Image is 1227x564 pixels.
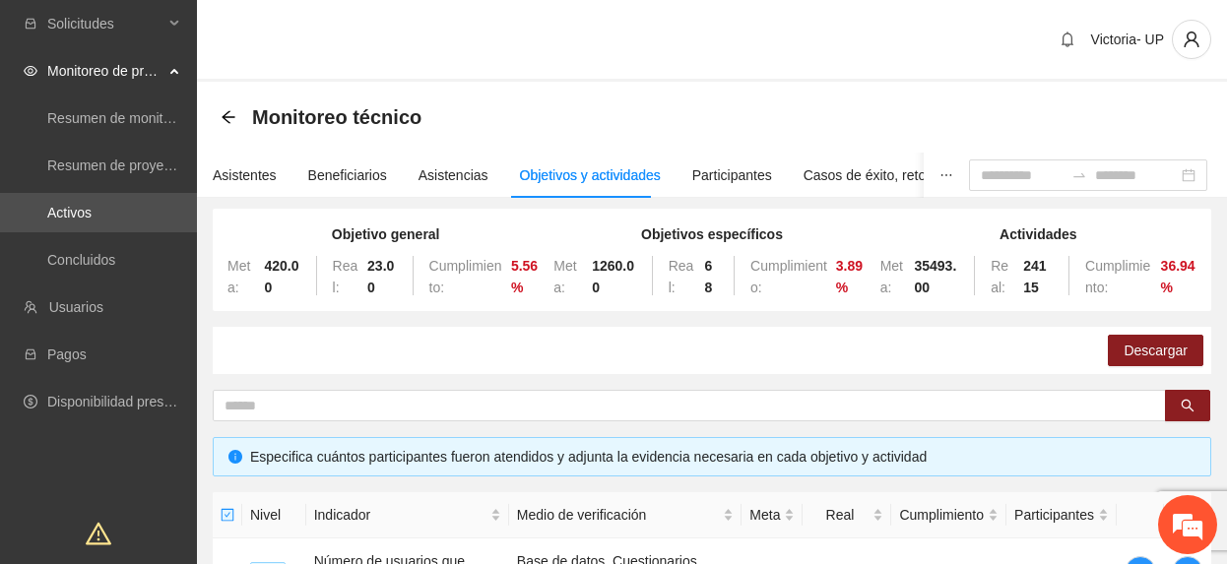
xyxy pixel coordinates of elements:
[1108,335,1203,366] button: Descargar
[1124,340,1188,361] span: Descargar
[49,299,103,315] a: Usuarios
[1000,226,1077,242] strong: Actividades
[429,258,502,295] span: Cumplimiento:
[924,153,969,198] button: ellipsis
[332,226,440,242] strong: Objetivo general
[704,258,712,295] strong: 68
[592,258,634,295] strong: 1260.00
[880,258,903,295] span: Meta:
[991,258,1008,295] span: Real:
[1173,31,1210,48] span: user
[1052,24,1083,55] button: bell
[47,110,191,126] a: Resumen de monitoreo
[221,109,236,125] span: arrow-left
[213,164,277,186] div: Asistentes
[749,504,780,526] span: Meta
[252,101,421,133] span: Monitoreo técnico
[24,17,37,31] span: inbox
[314,504,486,526] span: Indicador
[47,205,92,220] a: Activos
[1085,258,1150,295] span: Cumplimiento:
[520,164,661,186] div: Objetivos y actividades
[1071,167,1087,183] span: to
[914,258,956,295] strong: 35493.00
[221,109,236,126] div: Back
[1023,258,1046,295] strong: 24115
[1161,258,1195,295] strong: 36.94 %
[228,450,242,464] span: info-circle
[250,446,1195,468] div: Especifica cuántos participantes fueron atendidos y adjunta la evidencia necesaria en cada objeti...
[692,164,772,186] div: Participantes
[367,258,394,295] strong: 23.00
[1006,492,1117,538] th: Participantes
[669,258,694,295] span: Real:
[804,164,1013,186] div: Casos de éxito, retos y obstáculos
[891,492,1006,538] th: Cumplimiento
[306,492,509,538] th: Indicador
[1181,399,1195,414] span: search
[939,168,953,182] span: ellipsis
[803,492,891,538] th: Real
[836,258,863,295] strong: 3.89 %
[308,164,387,186] div: Beneficiarios
[899,504,984,526] span: Cumplimiento
[750,258,827,295] span: Cumplimiento:
[517,504,720,526] span: Medio de verificación
[47,252,115,268] a: Concluidos
[1071,167,1087,183] span: swap-right
[47,346,87,362] a: Pagos
[47,157,258,173] a: Resumen de proyectos aprobados
[810,504,869,526] span: Real
[47,4,163,43] span: Solicitudes
[1172,20,1211,59] button: user
[742,492,803,538] th: Meta
[1091,31,1164,47] span: Victoria- UP
[227,258,250,295] span: Meta:
[641,226,783,242] strong: Objetivos específicos
[509,492,743,538] th: Medio de verificación
[47,394,216,409] a: Disponibilidad presupuestal
[419,164,488,186] div: Asistencias
[553,258,576,295] span: Meta:
[242,492,306,538] th: Nivel
[333,258,358,295] span: Real:
[1014,504,1094,526] span: Participantes
[264,258,298,295] strong: 420.00
[511,258,538,295] strong: 5.56 %
[221,508,234,522] span: check-square
[1053,31,1082,47] span: bell
[24,64,37,78] span: eye
[47,51,163,91] span: Monitoreo de proyectos
[1165,390,1210,421] button: search
[86,521,111,546] span: warning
